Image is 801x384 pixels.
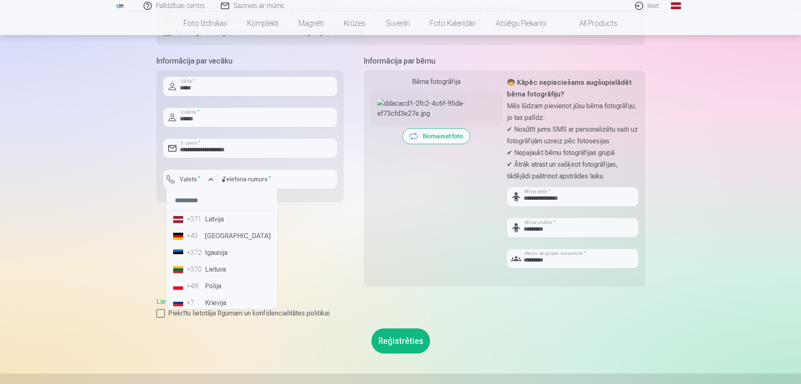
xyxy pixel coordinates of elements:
img: ddacacd1-2fc2-4c6f-95da-ef73cfd3e27e.jpg [377,99,495,119]
img: /fa1 [115,3,125,8]
div: Lauks ir obligāts [218,189,337,196]
p: ✔ Nosūtīt jums SMS ar personalizētu saiti uz fotogrāfijām uzreiz pēc fotosesijas [507,124,638,147]
div: Bērna fotogrāfija [371,77,502,87]
div: +7 [187,298,203,308]
div: +370 [187,264,203,275]
a: Komplekti [237,12,289,35]
li: Polija [170,278,274,295]
label: Valsts [177,175,204,183]
p: ✔ Ātrāk atrast un sašķirot fotogrāfijas, tādējādi paātrinot apstrādes laiku [507,159,638,182]
div: +49 [187,231,203,241]
div: +48 [187,281,203,291]
a: Suvenīri [376,12,420,35]
a: Foto kalendāri [420,12,486,35]
h5: Informācija par vecāku [156,55,344,67]
label: Piekrītu lietotāja līgumam un konfidencialitātes politikai [156,308,645,318]
li: Lietuva [170,261,274,278]
div: +371 [187,214,203,224]
li: [GEOGRAPHIC_DATA] [170,228,274,244]
a: Krūzes [334,12,376,35]
div: , [156,297,645,318]
button: Reģistrēties [371,328,430,353]
p: Mēs lūdzam pievienot jūsu bērna fotogrāfiju, jo tas palīdz: [507,100,638,124]
a: All products [556,12,627,35]
div: Lauks ir obligāts [163,189,218,196]
strong: 🧒 Kāpēc nepieciešams augšupielādēt bērna fotogrāfiju? [507,79,632,98]
p: ✔ Nepajaukt bērnu fotogrāfijas grupā [507,147,638,159]
li: Krievija [170,295,274,311]
a: Foto izdrukas [174,12,237,35]
a: Lietošanas līgums [156,298,210,305]
div: +372 [187,248,203,258]
li: Igaunija [170,244,274,261]
h5: Informācija par bērnu [364,55,645,67]
a: Magnēti [289,12,334,35]
button: Valsts* [163,170,218,189]
li: Latvija [170,211,274,228]
a: Atslēgu piekariņi [486,12,556,35]
button: Nomainiet foto [403,129,470,144]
